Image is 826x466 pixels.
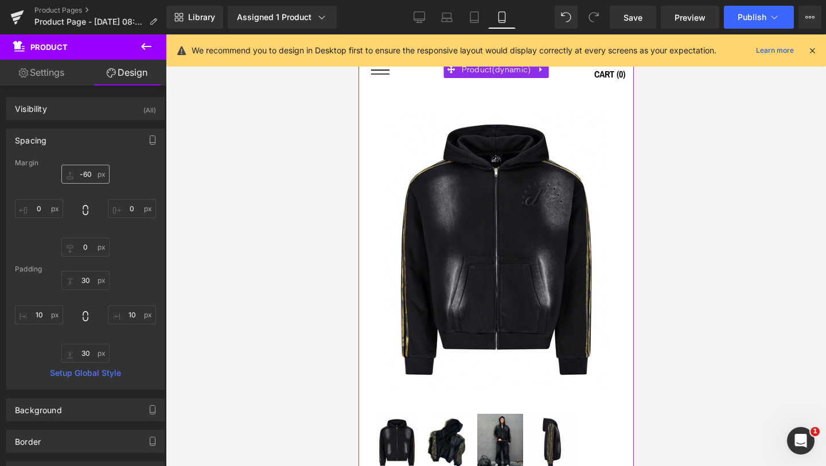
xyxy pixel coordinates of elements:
img: CAMO ZIP HOODIE IN WASHED BLACK [119,379,165,437]
a: CAMO ZIP HOODIE IN WASHED BLACK [15,379,65,440]
input: 0 [108,199,156,218]
span: Product [30,42,68,52]
div: Padding [15,265,156,273]
input: 0 [108,305,156,324]
a: Tablet [461,6,488,29]
input: 0 [61,238,110,257]
img: CAMO ZIP HOODIE IN WASHED BLACK [67,379,113,437]
a: Design [85,60,169,86]
div: Visibility [15,98,47,114]
a: Laptop [433,6,461,29]
input: 0 [15,305,63,324]
a: CAMO ZIP HOODIE IN WASHED BLACK [67,379,116,440]
input: 0 [61,344,110,363]
a: Mobile [488,6,516,29]
span: Publish [738,13,766,22]
span: Product Page - [DATE] 08:49:10 [34,17,145,26]
button: More [798,6,821,29]
a: CAMO ZIP HOODIE IN WASHED BLACK [170,379,220,440]
span: 1 [811,427,820,436]
p: We recommend you to design in Desktop first to ensure the responsive layout would display correct... [192,44,716,57]
span: Library [188,12,215,22]
input: 0 [61,271,110,290]
button: Undo [555,6,578,29]
a: New Library [166,6,223,29]
input: 0 [61,165,110,184]
div: Border [15,430,41,446]
a: Desktop [406,6,433,29]
div: (All) [143,98,156,116]
iframe: Intercom live chat [787,427,815,455]
img: CAMO ZIP HOODIE IN WASHED BLACK [14,61,261,370]
a: Product Pages [34,6,166,15]
img: CAMO ZIP HOODIE IN WASHED BLACK [15,379,61,437]
div: Assigned 1 Product [237,11,328,23]
input: 0 [15,199,63,218]
span: Preview [675,11,706,24]
button: Publish [724,6,794,29]
div: Margin [15,159,156,167]
div: Spacing [15,129,46,145]
img: CAMO ZIP HOODIE IN WASHED BLACK [170,379,216,437]
a: Expand / Collapse [175,26,190,44]
a: CAMO ZIP HOODIE IN WASHED BLACK [119,379,168,440]
span: Save [624,11,642,24]
button: Redo [582,6,605,29]
a: Learn more [751,44,798,57]
span: Product [100,26,176,44]
div: Background [15,399,62,415]
a: Preview [661,6,719,29]
a: Setup Global Style [15,368,156,378]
